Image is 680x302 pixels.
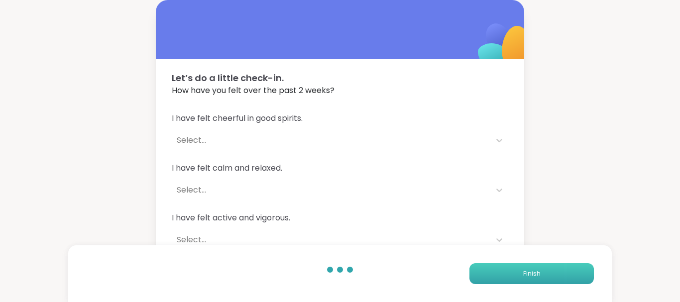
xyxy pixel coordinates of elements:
[172,212,508,224] span: I have felt active and vigorous.
[469,263,594,284] button: Finish
[177,234,485,246] div: Select...
[177,184,485,196] div: Select...
[172,162,508,174] span: I have felt calm and relaxed.
[172,71,508,85] span: Let’s do a little check-in.
[172,112,508,124] span: I have felt cheerful in good spirits.
[523,269,541,278] span: Finish
[177,134,485,146] div: Select...
[172,85,508,97] span: How have you felt over the past 2 weeks?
